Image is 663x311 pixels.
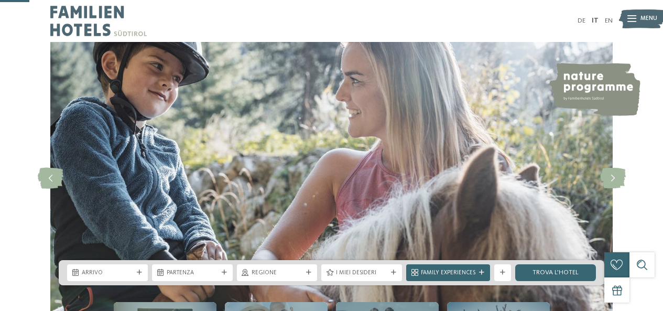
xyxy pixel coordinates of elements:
[640,15,657,23] span: Menu
[548,63,640,116] img: nature programme by Familienhotels Südtirol
[336,269,387,277] span: I miei desideri
[167,269,218,277] span: Partenza
[515,264,596,281] a: trova l’hotel
[605,17,613,24] a: EN
[82,269,133,277] span: Arrivo
[252,269,303,277] span: Regione
[592,17,599,24] a: IT
[421,269,475,277] span: Family Experiences
[578,17,585,24] a: DE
